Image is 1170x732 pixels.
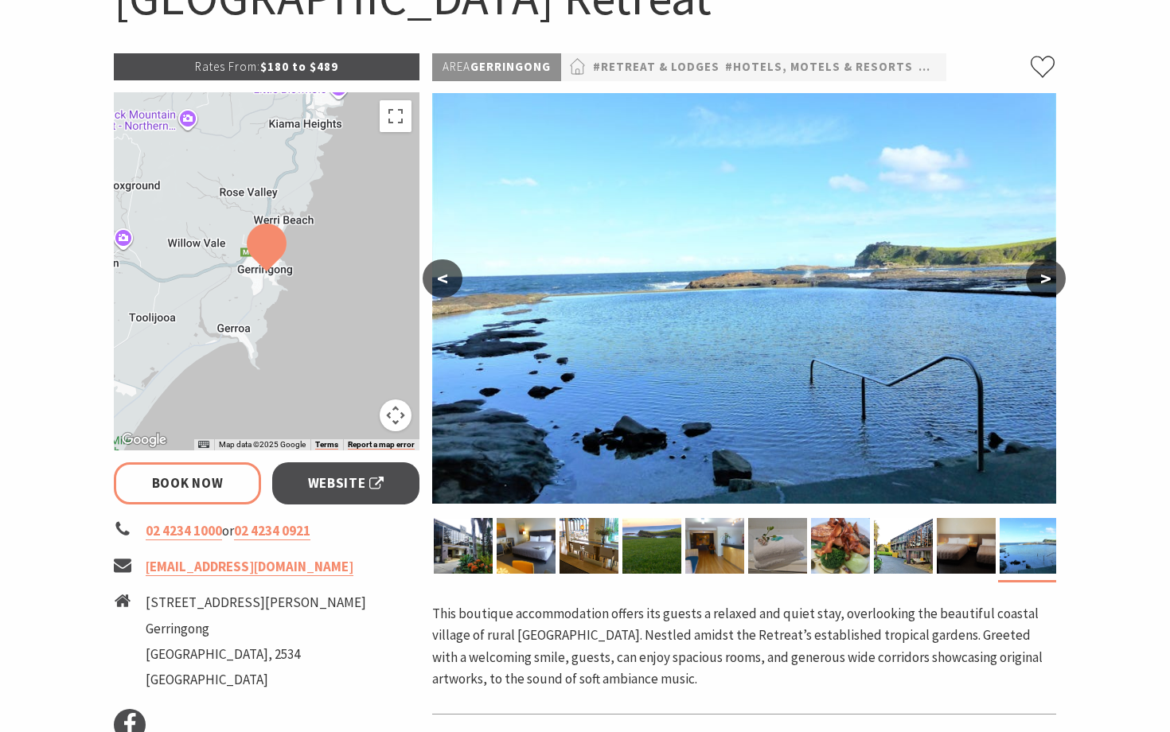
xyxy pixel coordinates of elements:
[146,522,222,540] a: 02 4234 1000
[380,399,411,431] button: Map camera controls
[114,462,261,504] a: Book Now
[748,518,807,574] img: Spa Rooms
[497,518,556,574] img: Deluxe King Room
[348,440,415,450] a: Report a map error
[146,644,366,665] li: [GEOGRAPHIC_DATA], 2534
[725,57,913,77] a: #Hotels, Motels & Resorts
[315,440,338,450] a: Terms (opens in new tab)
[432,603,1056,690] p: This boutique accommodation offers its guests a relaxed and quiet stay, overlooking the beautiful...
[874,518,933,574] img: Facade
[593,57,720,77] a: #Retreat & Lodges
[195,59,260,74] span: Rates From:
[937,518,996,574] img: Executive Twin share rooms
[219,440,306,449] span: Map data ©2025 Google
[146,592,366,613] li: [STREET_ADDRESS][PERSON_NAME]
[685,518,744,574] img: Reception area
[432,53,561,81] p: Gerringong
[380,100,411,132] button: Toggle fullscreen view
[308,473,384,494] span: Website
[423,259,462,298] button: <
[272,462,419,504] a: Website
[146,669,366,691] li: [GEOGRAPHIC_DATA]
[434,518,493,574] img: Facade
[811,518,870,574] img: Salmon with Asian fusions
[118,430,170,450] img: Google
[443,59,470,74] span: Area
[432,93,1056,504] img: Boat Harbour Rock Pool
[622,518,681,574] img: The headland
[118,430,170,450] a: Open this area in Google Maps (opens a new window)
[234,522,310,540] a: 02 4234 0921
[146,618,366,640] li: Gerringong
[560,518,618,574] img: Retreat Restaurant
[114,53,419,80] p: $180 to $489
[1026,259,1066,298] button: >
[198,439,209,450] button: Keyboard shortcuts
[1000,518,1059,574] img: Boat Harbour Rock Pool
[114,520,419,542] li: or
[146,558,353,576] a: [EMAIL_ADDRESS][DOMAIN_NAME]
